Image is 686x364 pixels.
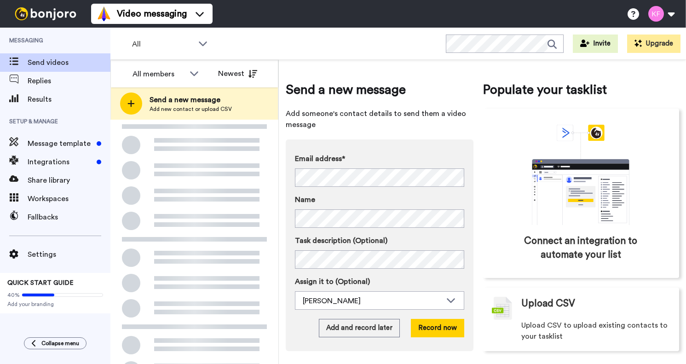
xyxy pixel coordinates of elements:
span: Send a new message [286,81,473,99]
span: Upload CSV [521,297,575,311]
span: Integrations [28,156,93,168]
span: Fallbacks [28,212,110,223]
span: Workspaces [28,193,110,204]
span: Add new contact or upload CSV [150,105,232,113]
span: Add your branding [7,300,103,308]
span: Send videos [28,57,110,68]
label: Email address* [295,153,464,164]
button: Collapse menu [24,337,86,349]
div: All members [133,69,185,80]
img: csv-grey.png [492,297,512,320]
span: Message template [28,138,93,149]
button: Record now [411,319,464,337]
label: Assign it to (Optional) [295,276,464,287]
span: Name [295,194,315,205]
img: vm-color.svg [97,6,111,21]
span: Upload CSV to upload existing contacts to your tasklist [521,320,670,342]
span: Share library [28,175,110,186]
span: Add someone's contact details to send them a video message [286,108,473,130]
span: Results [28,94,110,105]
div: animation [512,125,650,225]
span: QUICK START GUIDE [7,280,74,286]
img: bj-logo-header-white.svg [11,7,80,20]
span: Collapse menu [41,340,79,347]
button: Upgrade [627,35,680,53]
button: Add and record later [319,319,400,337]
div: [PERSON_NAME] [303,295,442,306]
span: Settings [28,249,110,260]
span: Replies [28,75,110,87]
button: Newest [211,64,264,83]
button: Invite [573,35,618,53]
span: Connect an integration to automate your list [522,234,640,262]
label: Task description (Optional) [295,235,464,246]
span: All [132,39,194,50]
span: Video messaging [117,7,187,20]
span: Populate your tasklist [483,81,680,99]
span: Send a new message [150,94,232,105]
span: 40% [7,291,20,299]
